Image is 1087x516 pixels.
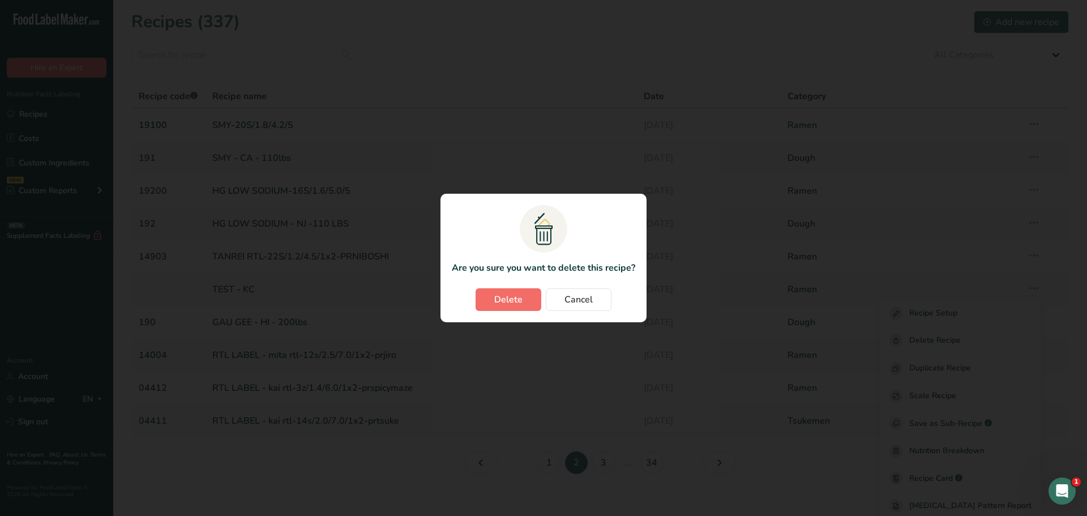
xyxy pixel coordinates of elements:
button: Cancel [546,288,611,311]
span: Cancel [564,293,593,306]
span: 1 [1072,477,1081,487]
span: Delete [494,293,523,306]
p: Are you sure you want to delete this recipe? [452,261,635,275]
button: Delete [476,288,541,311]
iframe: Intercom live chat [1049,477,1076,505]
